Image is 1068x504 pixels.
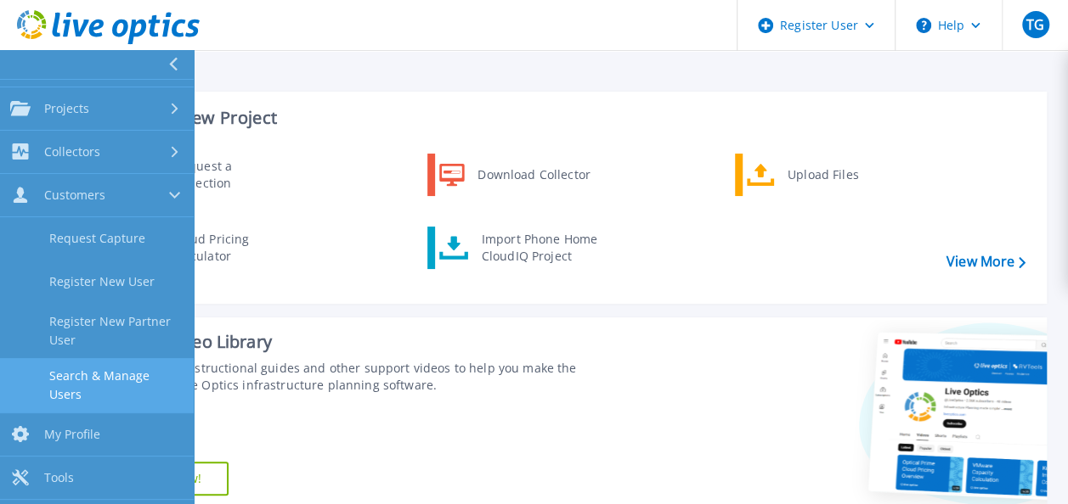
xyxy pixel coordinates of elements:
[779,158,905,192] div: Upload Files
[44,427,100,442] span: My Profile
[427,154,602,196] a: Download Collector
[1026,18,1044,31] span: TG
[166,158,290,192] div: Request a Collection
[469,158,597,192] div: Download Collector
[121,109,1025,127] h3: Start a New Project
[120,154,294,196] a: Request a Collection
[735,154,909,196] a: Upload Files
[99,360,601,394] div: Find tutorials, instructional guides and other support videos to help you make the most of your L...
[473,231,606,265] div: Import Phone Home CloudIQ Project
[99,331,601,353] div: Support Video Library
[44,101,89,116] span: Projects
[120,227,294,269] a: Cloud Pricing Calculator
[44,470,74,485] span: Tools
[44,188,105,203] span: Customers
[164,231,290,265] div: Cloud Pricing Calculator
[44,144,100,160] span: Collectors
[947,254,1026,270] a: View More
